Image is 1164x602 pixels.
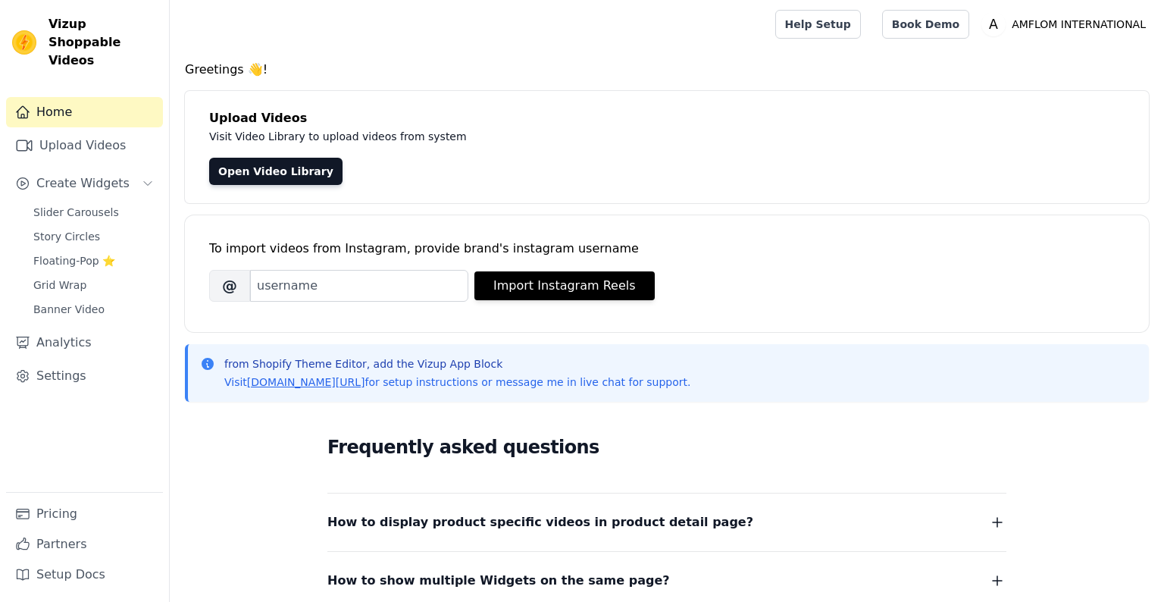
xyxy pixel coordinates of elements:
a: Partners [6,529,163,560]
span: Create Widgets [36,174,130,193]
span: @ [209,270,250,302]
a: Slider Carousels [24,202,163,223]
button: Import Instagram Reels [474,271,655,300]
button: A AMFLOM INTERNATIONAL [981,11,1152,38]
span: Floating-Pop ⭐ [33,253,115,268]
a: Analytics [6,328,163,358]
button: How to show multiple Widgets on the same page? [327,570,1006,591]
div: To import videos from Instagram, provide brand's instagram username [209,240,1125,258]
p: Visit for setup instructions or message me in live chat for support. [224,375,690,390]
span: How to show multiple Widgets on the same page? [327,570,670,591]
p: AMFLOM INTERNATIONAL [1006,11,1152,38]
span: Vizup Shoppable Videos [48,15,157,70]
p: from Shopify Theme Editor, add the Vizup App Block [224,356,690,372]
a: Setup Docs [6,560,163,590]
h4: Upload Videos [209,109,1125,127]
a: Home [6,97,163,127]
a: Banner Video [24,299,163,320]
h2: Frequently asked questions [327,432,1006,462]
img: Vizup [12,30,36,55]
a: Help Setup [775,10,861,39]
button: Create Widgets [6,168,163,199]
a: Pricing [6,499,163,529]
a: Floating-Pop ⭐ [24,250,163,271]
a: Grid Wrap [24,274,163,296]
span: How to display product specific videos in product detail page? [327,512,753,533]
a: Upload Videos [6,130,163,161]
span: Slider Carousels [33,205,119,220]
span: Story Circles [33,229,100,244]
input: username [250,270,468,302]
h4: Greetings 👋! [185,61,1149,79]
a: Story Circles [24,226,163,247]
a: Open Video Library [209,158,343,185]
a: [DOMAIN_NAME][URL] [247,376,365,388]
a: Book Demo [882,10,969,39]
p: Visit Video Library to upload videos from system [209,127,888,146]
a: Settings [6,361,163,391]
button: How to display product specific videos in product detail page? [327,512,1006,533]
span: Grid Wrap [33,277,86,293]
text: A [989,17,998,32]
span: Banner Video [33,302,105,317]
